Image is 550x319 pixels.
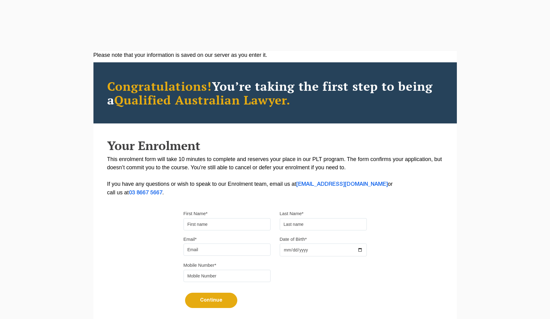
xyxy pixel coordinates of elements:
label: Date of Birth* [280,236,307,242]
button: Continue [185,293,237,308]
span: Congratulations! [107,78,212,94]
label: Email* [184,236,197,242]
a: [EMAIL_ADDRESS][DOMAIN_NAME] [296,182,388,187]
label: Last Name* [280,211,304,217]
a: 03 8667 5667 [129,190,162,195]
input: Last name [280,218,367,230]
h2: Your Enrolment [107,139,443,152]
input: Email [184,244,271,256]
p: This enrolment form will take 10 minutes to complete and reserves your place in our PLT program. ... [107,155,443,197]
span: Qualified Australian Lawyer. [114,92,291,108]
input: Mobile Number [184,270,271,282]
label: Mobile Number* [184,262,217,268]
h2: You’re taking the first step to being a [107,79,443,107]
div: Please note that your information is saved on our server as you enter it. [93,51,457,59]
label: First Name* [184,211,208,217]
input: First name [184,218,271,230]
